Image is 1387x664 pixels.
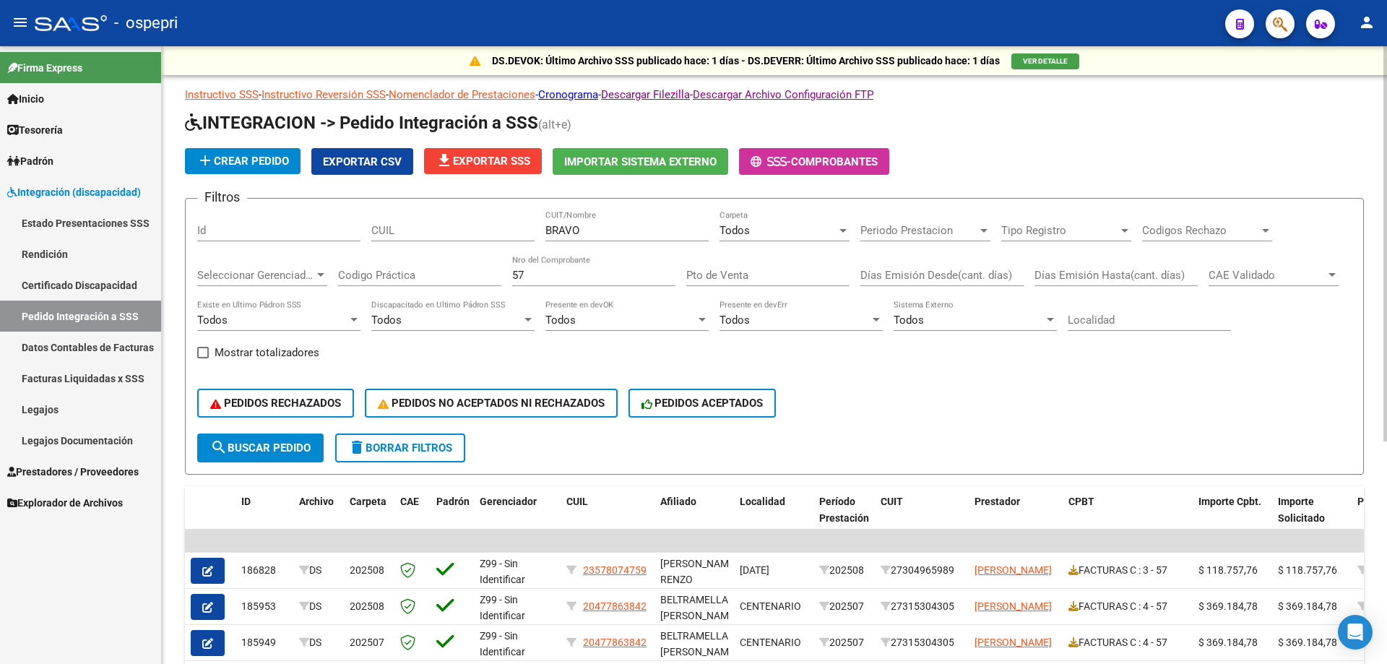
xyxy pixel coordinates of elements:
[553,148,728,175] button: Importar Sistema Externo
[480,594,525,622] span: Z99 - Sin Identificar
[236,486,293,550] datatable-header-cell: ID
[1198,496,1261,507] span: Importe Cpbt.
[114,7,178,39] span: - ospepri
[299,496,334,507] span: Archivo
[436,152,453,169] mat-icon: file_download
[424,148,542,174] button: Exportar SSS
[262,88,386,101] a: Instructivo Reversión SSS
[480,558,525,586] span: Z99 - Sin Identificar
[299,562,338,579] div: DS
[975,637,1052,648] span: [PERSON_NAME]
[1068,598,1187,615] div: FACTURAS C : 4 - 57
[344,486,394,550] datatable-header-cell: Carpeta
[583,564,647,576] span: 23578074759
[400,496,419,507] span: CAE
[1278,564,1337,576] span: $ 118.757,76
[969,486,1063,550] datatable-header-cell: Prestador
[860,224,977,237] span: Periodo Prestacion
[436,155,530,168] span: Exportar SSS
[1278,637,1337,648] span: $ 369.184,78
[1338,615,1373,650] div: Open Intercom Messenger
[1001,224,1118,237] span: Tipo Registro
[389,88,535,101] a: Nomenclador de Prestaciones
[197,434,324,462] button: Buscar Pedido
[641,397,764,410] span: PEDIDOS ACEPTADOS
[740,496,785,507] span: Localidad
[881,598,963,615] div: 27315304305
[1142,224,1259,237] span: Codigos Rechazo
[350,564,384,576] span: 202508
[196,152,214,169] mat-icon: add
[480,496,537,507] span: Gerenciador
[566,496,588,507] span: CUIL
[975,600,1052,612] span: [PERSON_NAME]
[185,113,538,133] span: INTEGRACION -> Pedido Integración a SSS
[210,439,228,456] mat-icon: search
[583,600,647,612] span: 20477863842
[241,598,288,615] div: 185953
[561,486,654,550] datatable-header-cell: CUIL
[436,496,470,507] span: Padrón
[185,88,259,101] a: Instructivo SSS
[492,53,1000,69] p: DS.DEVOK: Último Archivo SSS publicado hace: 1 días - DS.DEVERR: Último Archivo SSS publicado hac...
[394,486,431,550] datatable-header-cell: CAE
[740,600,801,612] span: CENTENARIO
[583,637,647,648] span: 20477863842
[7,184,141,200] span: Integración (discapacidad)
[881,634,963,651] div: 27315304305
[1198,564,1258,576] span: $ 118.757,76
[654,486,734,550] datatable-header-cell: Afiliado
[791,155,878,168] span: Comprobantes
[813,486,875,550] datatable-header-cell: Período Prestación
[365,389,618,418] button: PEDIDOS NO ACEPTADOS NI RECHAZADOS
[819,496,869,524] span: Período Prestación
[660,594,738,639] span: BELTRAMELLA [PERSON_NAME] , -
[1023,57,1068,65] span: VER DETALLE
[197,389,354,418] button: PEDIDOS RECHAZADOS
[7,91,44,107] span: Inicio
[378,397,605,410] span: PEDIDOS NO ACEPTADOS NI RECHAZADOS
[197,269,314,282] span: Seleccionar Gerenciador
[348,439,366,456] mat-icon: delete
[299,598,338,615] div: DS
[739,148,889,175] button: -Comprobantes
[975,496,1020,507] span: Prestador
[350,496,386,507] span: Carpeta
[335,434,465,462] button: Borrar Filtros
[975,564,1052,576] span: [PERSON_NAME]
[185,148,301,174] button: Crear Pedido
[241,562,288,579] div: 186828
[1193,486,1272,550] datatable-header-cell: Importe Cpbt.
[1068,634,1187,651] div: FACTURAS C : 4 - 57
[693,88,873,101] a: Descargar Archivo Configuración FTP
[819,562,869,579] div: 202508
[740,637,801,648] span: CENTENARIO
[720,224,750,237] span: Todos
[1278,496,1325,524] span: Importe Solicitado
[538,88,598,101] a: Cronograma
[875,486,969,550] datatable-header-cell: CUIT
[293,486,344,550] datatable-header-cell: Archivo
[7,153,53,169] span: Padrón
[751,155,791,168] span: -
[323,155,402,168] span: Exportar CSV
[7,495,123,511] span: Explorador de Archivos
[197,314,228,327] span: Todos
[7,464,139,480] span: Prestadores / Proveedores
[628,389,777,418] button: PEDIDOS ACEPTADOS
[740,564,769,576] span: [DATE]
[371,314,402,327] span: Todos
[1068,562,1187,579] div: FACTURAS C : 3 - 57
[431,486,474,550] datatable-header-cell: Padrón
[299,634,338,651] div: DS
[241,496,251,507] span: ID
[601,88,690,101] a: Descargar Filezilla
[660,496,696,507] span: Afiliado
[7,60,82,76] span: Firma Express
[894,314,924,327] span: Todos
[819,634,869,651] div: 202507
[1011,53,1079,69] button: VER DETALLE
[881,562,963,579] div: 27304965989
[348,441,452,454] span: Borrar Filtros
[564,155,717,168] span: Importar Sistema Externo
